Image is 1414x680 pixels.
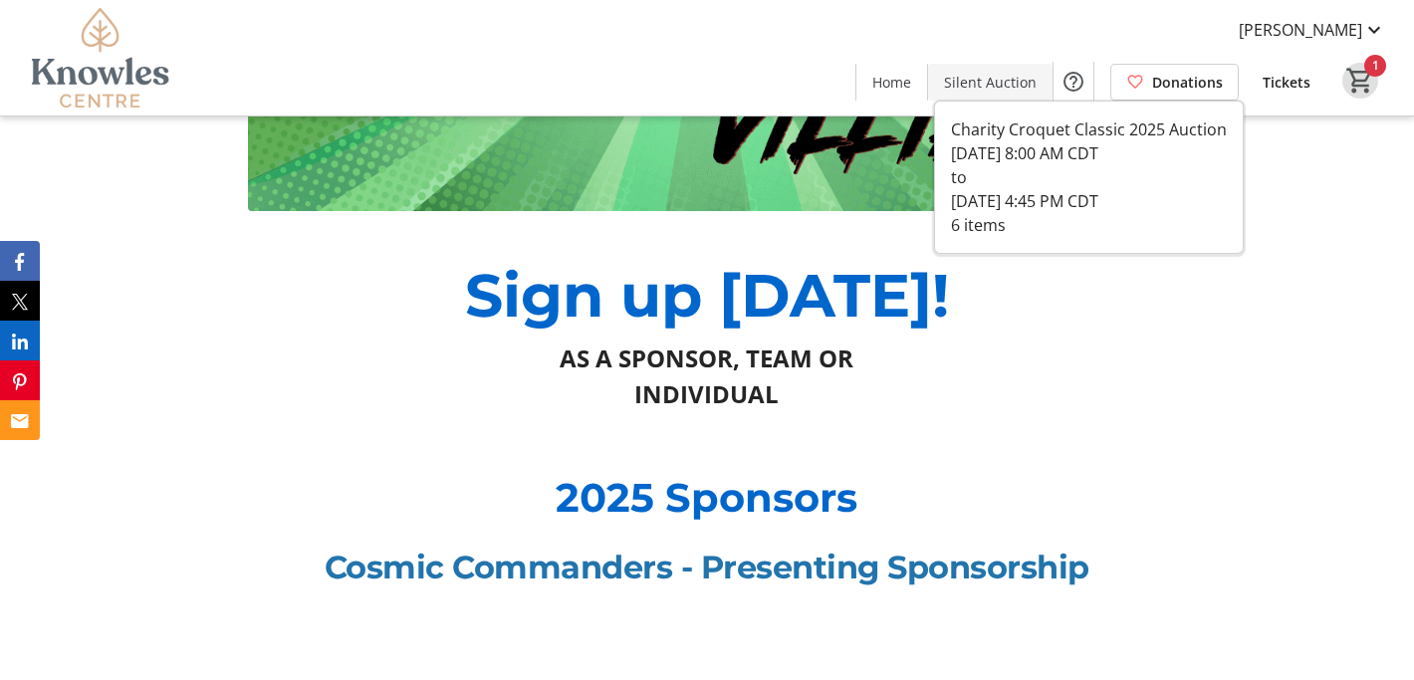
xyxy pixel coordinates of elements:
[928,64,1053,101] a: Silent Auction
[951,117,1227,141] div: Charity Croquet Classic 2025 Auction
[465,259,949,332] span: Sign up [DATE]!
[951,141,1227,165] div: [DATE] 8:00 AM CDT
[872,72,911,93] span: Home
[556,473,857,522] span: 2025 Sponsors
[1263,72,1310,93] span: Tickets
[1054,62,1093,102] button: Help
[513,340,900,412] span: AS A SPONSOR, TEAM OR INDIVIDUAL
[856,64,927,101] a: Home
[1247,64,1326,101] a: Tickets
[951,189,1227,213] div: [DATE] 4:45 PM CDT
[248,544,1167,591] p: Cosmic Commanders - Presenting Sponsorship
[1342,63,1378,99] button: Cart
[12,8,189,108] img: Knowles Centre's Logo
[944,72,1037,93] span: Silent Auction
[1223,14,1402,46] button: [PERSON_NAME]
[1239,18,1362,42] span: [PERSON_NAME]
[489,333,924,420] button: AS A SPONSOR, TEAM OR INDIVIDUAL
[951,213,1227,237] div: 6 items
[1152,72,1223,93] span: Donations
[951,165,1227,189] div: to
[1110,64,1239,101] a: Donations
